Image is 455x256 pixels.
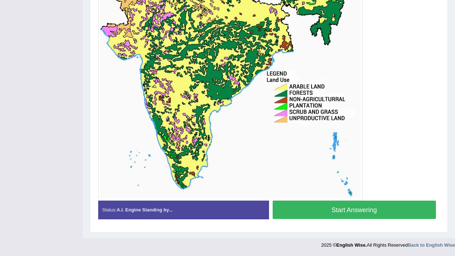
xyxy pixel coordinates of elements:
[321,238,455,248] div: 2025 © All Rights Reserved
[336,242,367,248] strong: English Wise.
[117,207,172,212] strong: A.I. Engine Standing by...
[98,201,269,219] div: Status:
[273,201,436,219] button: Start Answering
[408,242,455,248] a: Back to English Wise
